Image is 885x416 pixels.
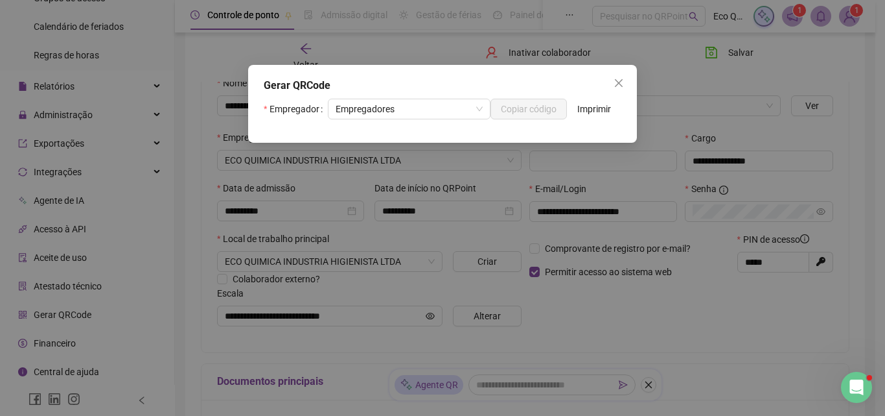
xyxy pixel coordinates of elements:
label: Empregador [264,99,328,119]
span: close [614,78,624,88]
span: Empregadores [336,99,483,119]
button: Imprimir [567,99,621,119]
div: Gerar QRCode [264,78,621,93]
button: Close [608,73,629,93]
button: Copiar código [490,99,567,119]
iframe: Intercom live chat [841,372,872,403]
